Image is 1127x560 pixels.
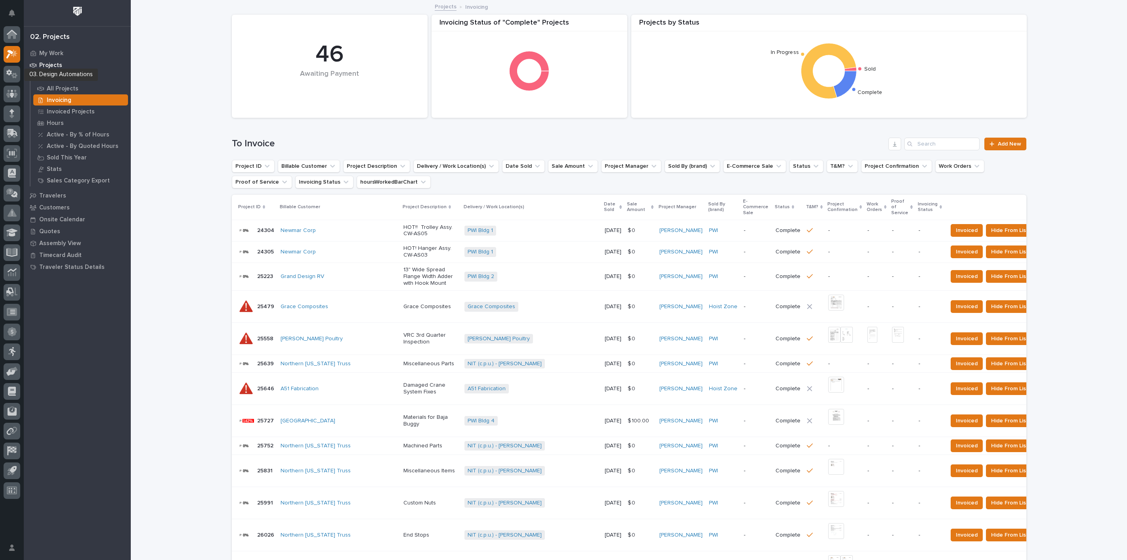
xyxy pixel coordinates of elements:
p: Traveler Status Details [39,264,105,271]
a: NIT (c.p.u.) - [PERSON_NAME] [468,361,542,367]
p: Sold By (brand) [708,200,738,215]
p: 25646 [257,384,276,392]
a: PWI [709,468,718,474]
span: Hide From List [991,334,1028,343]
a: Assembly View [24,237,131,249]
p: Complete [776,385,800,392]
p: Timecard Audit [39,252,82,259]
a: PWI [709,418,718,424]
button: Hide From List [986,414,1033,427]
button: Billable Customer [278,160,340,173]
a: PWI [709,336,718,342]
p: Miscellaneous Items [403,468,458,474]
p: 25639 [257,359,275,367]
p: Machined Parts [403,443,458,449]
span: Add New [998,141,1021,147]
p: - [919,336,941,342]
a: NIT (c.p.u.) - [PERSON_NAME] [468,443,542,449]
p: - [867,227,886,234]
p: - [744,249,769,255]
p: - [828,443,861,449]
a: PWI Bldg 1 [468,227,493,234]
p: Date Sold [604,200,618,215]
p: $ 0 [628,530,637,539]
p: Invoiced Projects [47,108,95,115]
a: Stats [31,163,131,175]
p: Damaged Crane System Fixes [403,382,458,395]
button: Delivery / Work Location(s) [413,160,499,173]
div: Notifications [10,10,20,22]
div: 02. Projects [30,33,70,42]
a: Sales Category Export [31,175,131,186]
p: All Projects [47,85,78,92]
button: Project Manager [601,160,661,173]
span: Hide From List [991,441,1028,451]
button: E-Commerce Sale [723,160,786,173]
text: In Progress [771,50,799,55]
tr: 2575225752 Northern [US_STATE] Truss Machined PartsNIT (c.p.u.) - [PERSON_NAME] [DATE]$ 0$ 0 [PER... [232,437,1046,455]
button: Invoiced [951,245,983,258]
span: Invoiced [956,334,978,343]
span: Hide From List [991,466,1028,476]
p: [DATE] [605,418,621,424]
p: Stats [47,166,62,173]
a: Traveler Status Details [24,261,131,273]
button: Project ID [232,160,275,173]
p: - [867,532,886,539]
span: Invoiced [956,498,978,508]
p: - [744,418,769,424]
p: - [867,361,886,367]
p: 24304 [257,226,276,234]
a: Active - By % of Hours [31,129,131,140]
button: Invoiced [951,439,983,452]
a: Active - By Quoted Hours [31,140,131,152]
p: 25558 [257,334,275,342]
button: Hide From List [986,224,1033,237]
tr: 2583125831 Northern [US_STATE] Truss Miscellaneous ItemsNIT (c.p.u.) - [PERSON_NAME] [DATE]$ 0$ 0... [232,455,1046,487]
a: Northern [US_STATE] Truss [281,532,351,539]
p: VRC 3rd Quarter Inspection [403,332,458,345]
p: Complete [776,227,800,234]
p: [DATE] [605,468,621,474]
a: Timecard Audit [24,249,131,261]
text: Sold [864,66,876,72]
p: - [919,418,941,424]
button: Invoiced [951,414,983,427]
a: [PERSON_NAME] Poultry [468,336,530,342]
p: - [744,385,769,392]
p: [DATE] [605,336,621,342]
span: Hide From List [991,272,1028,281]
p: $ 0 [628,247,637,255]
a: [PERSON_NAME] [659,336,703,342]
a: PWI [709,249,718,255]
span: Invoiced [956,359,978,368]
p: - [892,418,912,424]
a: PWI [709,532,718,539]
span: Invoiced [956,247,978,257]
p: Complete [776,336,800,342]
a: Invoiced Projects [31,106,131,117]
p: E-Commerce Sale [743,197,770,217]
p: My Work [39,50,63,57]
p: $ 0 [628,334,637,342]
button: Invoiced [951,382,983,395]
p: - [892,227,912,234]
button: Invoiced [951,332,983,345]
p: - [744,303,769,310]
p: Invoicing [465,2,488,11]
p: - [828,273,861,280]
a: My Work [24,47,131,59]
div: Invoicing Status of "Complete" Projects [432,19,627,32]
button: Status [789,160,823,173]
p: $ 0 [628,302,637,310]
p: HOT! Hanger Assy. CW-AS03 [403,245,458,259]
p: $ 0 [628,441,637,449]
p: - [828,361,861,367]
span: Invoiced [956,272,978,281]
a: Hoist Zone [709,303,737,310]
p: $ 0 [628,272,637,280]
a: [PERSON_NAME] [659,361,703,367]
a: PWI Bldg 4 [468,418,495,424]
p: [DATE] [605,303,621,310]
a: Newmar Corp [281,249,316,255]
